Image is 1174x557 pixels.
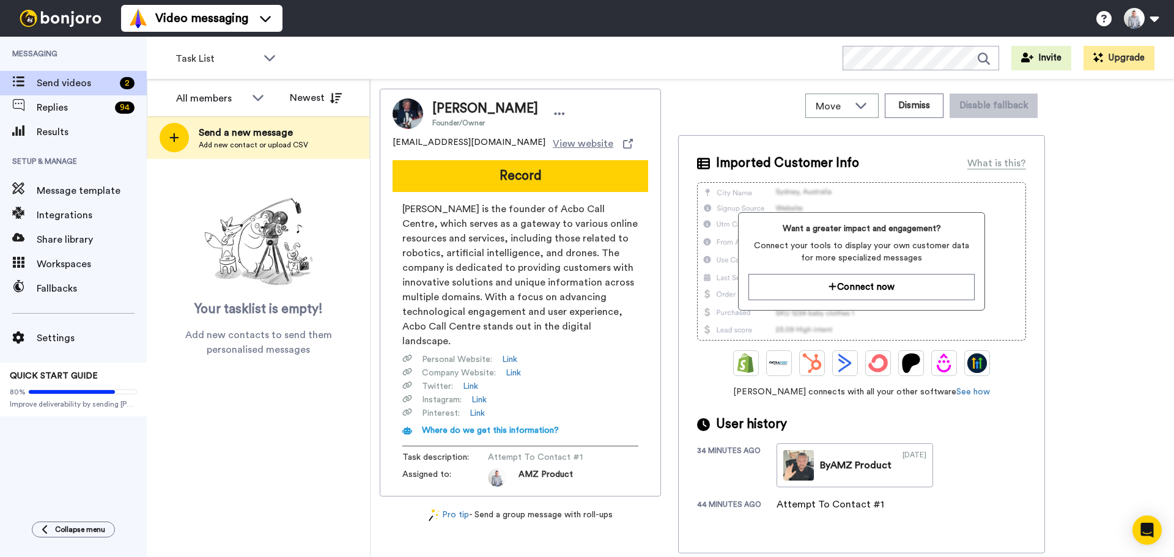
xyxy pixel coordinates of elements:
span: Connect your tools to display your own customer data for more specialized messages [748,240,974,264]
span: User history [716,415,787,433]
div: - Send a group message with roll-ups [380,509,661,522]
img: Patreon [901,353,921,373]
span: Pinterest : [422,407,460,419]
span: Imported Customer Info [716,154,859,172]
span: Results [37,125,147,139]
img: Drip [934,353,954,373]
button: Disable fallback [950,94,1038,118]
span: Replies [37,100,110,115]
span: Twitter : [422,380,453,393]
span: Task List [175,51,257,66]
a: Link [471,394,487,406]
a: ByAMZ Product[DATE] [777,443,933,487]
span: Your tasklist is empty! [194,300,323,319]
a: Pro tip [429,509,469,522]
a: See how [956,388,990,396]
span: Company Website : [422,367,496,379]
div: 2 [120,77,135,89]
a: Link [506,367,521,379]
span: Integrations [37,208,147,223]
span: Share library [37,232,147,247]
span: AMZ Product [519,468,573,487]
button: Collapse menu [32,522,115,537]
span: Move [816,99,849,114]
span: Assigned to: [402,468,488,487]
span: Send videos [37,76,115,90]
a: View website [553,136,633,151]
img: Hubspot [802,353,822,373]
span: Video messaging [155,10,248,27]
span: Workspaces [37,257,147,271]
button: Dismiss [885,94,943,118]
span: Settings [37,331,147,345]
span: Fallbacks [37,281,147,296]
img: Ontraport [769,353,789,373]
button: Invite [1011,46,1071,70]
span: Add new contacts to send them personalised messages [165,328,352,357]
div: 94 [115,101,135,114]
div: By AMZ Product [820,458,892,473]
button: Record [393,160,648,192]
span: QUICK START GUIDE [10,372,98,380]
button: Upgrade [1084,46,1154,70]
img: 0c7be819-cb90-4fe4-b844-3639e4b630b0-1684457197.jpg [488,468,506,487]
img: GoHighLevel [967,353,987,373]
span: Attempt To Contact #1 [488,451,604,463]
a: Link [463,380,478,393]
span: [EMAIL_ADDRESS][DOMAIN_NAME] [393,136,545,151]
img: ActiveCampaign [835,353,855,373]
span: Personal Website : [422,353,492,366]
span: 80% [10,387,26,397]
img: vm-color.svg [128,9,148,28]
img: Image of Henry Sapiecha [393,98,423,129]
span: [PERSON_NAME] [432,100,538,118]
div: What is this? [967,156,1026,171]
a: Link [502,353,517,366]
img: Shopify [736,353,756,373]
img: ConvertKit [868,353,888,373]
span: Message template [37,183,147,198]
span: View website [553,136,613,151]
span: Task description : [402,451,488,463]
span: Send a new message [199,125,308,140]
span: Collapse menu [55,525,105,534]
span: [PERSON_NAME] is the founder of Acbo Call Centre, which serves as a gateway to various online res... [402,202,638,349]
span: Add new contact or upload CSV [199,140,308,150]
div: Open Intercom Messenger [1132,515,1162,545]
div: Attempt To Contact #1 [777,497,884,512]
div: 34 minutes ago [697,446,777,487]
a: Link [470,407,485,419]
button: Newest [281,86,351,110]
span: Improve deliverability by sending [PERSON_NAME]’s from your own email [10,399,137,409]
span: Instagram : [422,394,462,406]
div: All members [176,91,246,106]
span: [PERSON_NAME] connects with all your other software [697,386,1026,398]
button: Connect now [748,274,974,300]
span: Founder/Owner [432,118,538,128]
div: [DATE] [903,450,926,481]
img: magic-wand.svg [429,509,440,522]
span: Want a greater impact and engagement? [748,223,974,235]
span: Where do we get this information? [422,426,559,435]
img: 648854a6-5ec6-4d9e-b0c5-e8f38101681b-thumb.jpg [783,450,814,481]
img: ready-set-action.png [198,193,320,291]
div: 44 minutes ago [697,500,777,512]
img: bj-logo-header-white.svg [15,10,106,27]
